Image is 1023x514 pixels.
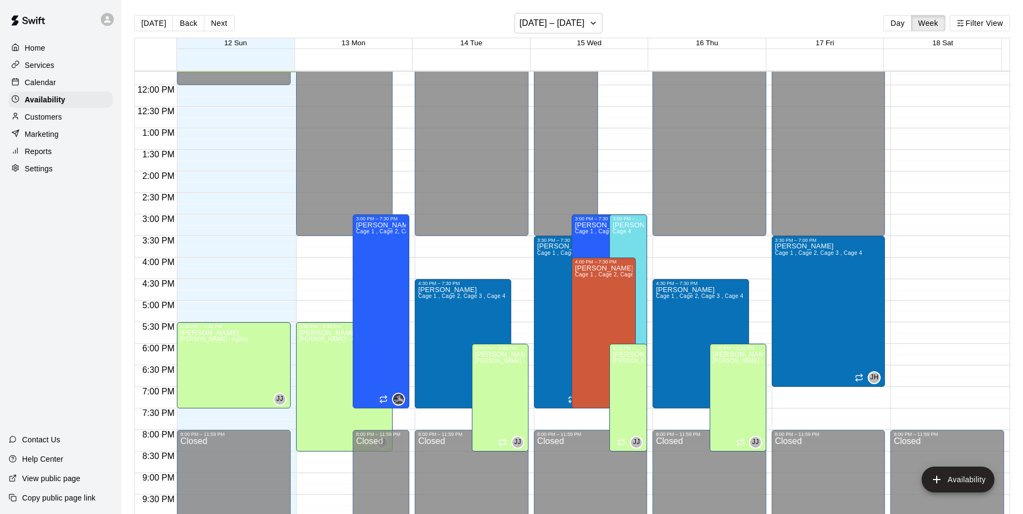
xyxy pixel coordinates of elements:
[656,281,746,286] div: 4:30 PM – 7:30 PM
[418,281,508,286] div: 4:30 PM – 7:30 PM
[25,163,53,174] p: Settings
[341,39,365,47] span: 13 Mon
[140,128,177,137] span: 1:00 PM
[736,438,745,447] span: Recurring availability
[140,495,177,504] span: 9:30 PM
[656,293,743,299] span: Cage 1 , Cage 2, Cage 3 , Cage 4
[696,39,718,47] button: 16 Thu
[461,39,483,47] button: 14 Tue
[575,216,633,221] div: 3:00 PM – 7:30 PM
[140,150,177,159] span: 1:30 PM
[9,74,113,91] a: Calendar
[609,344,647,452] div: 6:00 PM – 8:30 PM: Available
[568,395,576,404] span: Recurring availability
[656,432,763,437] div: 8:00 PM – 11:59 PM
[9,92,113,108] div: Availability
[180,336,248,342] span: [PERSON_NAME] - Agility
[572,214,636,408] div: 3:00 PM – 7:30 PM: Available
[633,437,640,448] span: JJ
[855,373,863,382] span: Recurring availability
[9,109,113,125] a: Customers
[353,214,409,408] div: 3:00 PM – 7:30 PM: Available
[950,15,1010,31] button: Filter View
[537,238,595,243] div: 3:30 PM – 7:30 PM
[140,214,177,224] span: 3:00 PM
[134,15,173,31] button: [DATE]
[418,432,525,437] div: 8:00 PM – 11:59 PM
[575,228,753,234] span: Cage 1 , Cage 2, Cage 3 , Cage 4 , Major League- Cage 5 FungoMan
[883,15,911,31] button: Day
[418,293,505,299] span: Cage 1 , Cage 2, Cage 3 , Cage 4
[613,358,680,364] span: [PERSON_NAME] - Agility
[868,371,881,384] div: Jeremy Hazelbaker
[140,452,177,461] span: 8:30 PM
[299,336,367,342] span: [PERSON_NAME] - Agility
[775,250,862,256] span: Cage 1 , Cage 2, Cage 3 , Cage 4
[613,345,644,351] div: 6:00 PM – 8:30 PM
[356,216,406,221] div: 3:00 PM – 7:30 PM
[204,15,234,31] button: Next
[415,279,511,408] div: 4:30 PM – 7:30 PM: Available
[894,432,1001,437] div: 8:00 PM – 11:59 PM
[392,393,405,406] div: Jake Buchanan
[177,322,291,408] div: 5:30 PM – 7:30 PM: Available
[180,432,287,437] div: 8:00 PM – 11:59 PM
[537,250,624,256] span: Cage 1 , Cage 2, Cage 3 , Cage 4
[922,467,994,492] button: add
[9,57,113,73] div: Services
[25,94,65,105] p: Availability
[296,322,393,452] div: 5:30 PM – 8:30 PM: Available
[140,473,177,482] span: 9:00 PM
[173,15,204,31] button: Back
[9,126,113,142] a: Marketing
[140,322,177,331] span: 5:30 PM
[653,279,749,408] div: 4:30 PM – 7:30 PM: Available
[25,129,59,140] p: Marketing
[140,236,177,245] span: 3:30 PM
[135,107,177,116] span: 12:30 PM
[140,279,177,288] span: 4:30 PM
[140,365,177,374] span: 6:30 PM
[511,436,524,449] div: Josh Jones
[25,77,56,88] p: Calendar
[140,344,177,353] span: 6:00 PM
[713,358,780,364] span: [PERSON_NAME] - Agility
[932,39,953,47] button: 18 Sat
[514,437,521,448] span: JJ
[816,39,834,47] button: 17 Fri
[22,434,60,445] p: Contact Us
[575,259,633,265] div: 4:00 PM – 7:30 PM
[617,438,626,447] span: Recurring availability
[9,40,113,56] a: Home
[613,216,644,221] div: 3:00 PM – 6:30 PM
[299,324,389,329] div: 5:30 PM – 8:30 PM
[356,228,534,234] span: Cage 1 , Cage 2, Cage 3 , Cage 4 , Major League- Cage 5 FungoMan
[472,344,528,452] div: 6:00 PM – 8:30 PM: Available
[9,161,113,177] a: Settings
[752,437,759,448] span: JJ
[775,432,882,437] div: 8:00 PM – 11:59 PM
[25,146,52,157] p: Reports
[870,372,878,383] span: JH
[534,236,598,408] div: 3:30 PM – 7:30 PM: Available
[577,39,602,47] button: 15 Wed
[613,228,631,234] span: Cage 4
[140,301,177,310] span: 5:00 PM
[572,258,636,408] div: 4:00 PM – 7:30 PM: Available
[710,344,766,452] div: 6:00 PM – 8:30 PM: Available
[25,60,54,71] p: Services
[749,436,762,449] div: Josh Jones
[224,39,247,47] button: 12 Sun
[140,171,177,180] span: 2:00 PM
[180,324,287,329] div: 5:30 PM – 7:30 PM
